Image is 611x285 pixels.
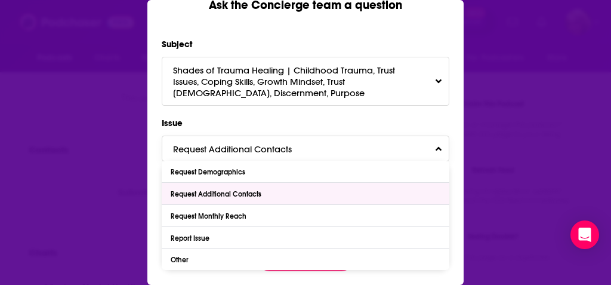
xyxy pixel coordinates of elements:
div: Report Issue [171,234,212,243]
div: Request Additional Contacts [171,190,264,198]
div: Request Monthly Reach [171,212,249,220]
span: Request Additional Contacts [173,143,316,155]
label: Subject [162,36,449,52]
div: Open Intercom Messenger [570,220,599,249]
label: Issue [162,115,449,131]
span: Shades of Trauma Healing | Childhood Trauma, Trust Issues, Coping Skills, Growth Mindset, Trust [... [173,65,439,99]
div: Other [171,256,192,264]
button: Request Additional ContactsToggle Pronoun Dropdown [162,136,449,161]
div: Request Demographics [171,168,248,176]
button: Shades of Trauma Healing | Childhood Trauma, Trust Issues, Coping Skills, Growth Mindset, Trust [... [162,57,449,105]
